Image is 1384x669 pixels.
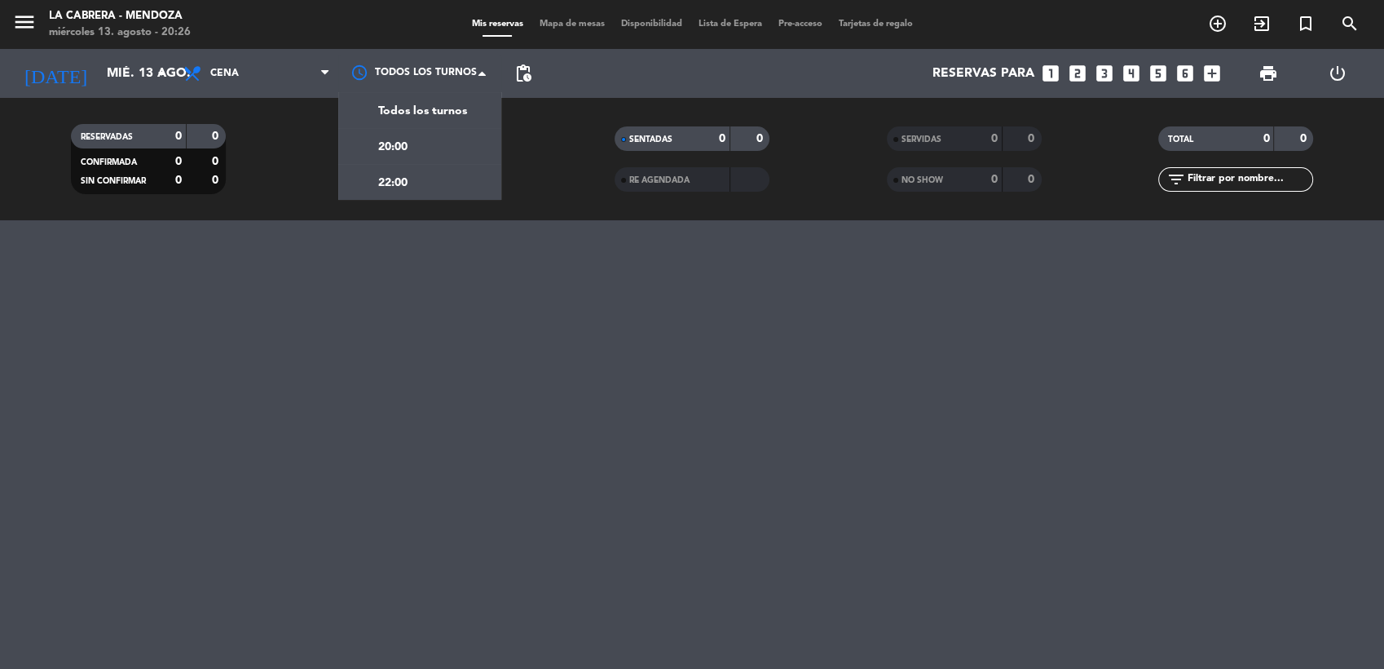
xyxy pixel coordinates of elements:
span: SENTADAS [629,135,672,144]
i: add_box [1201,63,1223,84]
i: turned_in_not [1296,14,1316,33]
strong: 0 [175,131,182,142]
strong: 0 [212,175,222,186]
i: menu [12,10,37,34]
i: filter_list [1166,170,1186,189]
i: looks_3 [1094,63,1115,84]
span: Mapa de mesas [531,20,613,29]
strong: 0 [212,131,222,142]
i: [DATE] [12,55,99,91]
span: SERVIDAS [901,135,941,144]
span: CONFIRMADA [81,158,137,166]
input: Filtrar por nombre... [1186,171,1312,188]
span: RE AGENDADA [629,176,690,184]
i: looks_one [1040,63,1061,84]
strong: 0 [1028,174,1038,185]
i: power_settings_new [1328,64,1347,83]
button: menu [12,10,37,40]
span: print [1258,64,1278,83]
strong: 0 [719,133,725,144]
i: looks_6 [1175,63,1196,84]
div: LOG OUT [1303,49,1373,98]
strong: 0 [1028,133,1038,144]
i: add_circle_outline [1208,14,1228,33]
span: 20:00 [378,138,408,157]
span: 22:00 [378,174,408,193]
i: looks_5 [1148,63,1169,84]
span: RESERVADAS [81,133,133,141]
span: TOTAL [1168,135,1193,144]
i: looks_4 [1121,63,1142,84]
strong: 0 [1300,133,1310,144]
span: pending_actions [513,64,533,83]
div: LA CABRERA - MENDOZA [49,8,191,24]
i: exit_to_app [1252,14,1272,33]
span: Mis reservas [464,20,531,29]
i: search [1340,14,1360,33]
span: NO SHOW [901,176,943,184]
strong: 0 [1263,133,1269,144]
span: Cena [210,68,239,79]
strong: 0 [991,174,998,185]
strong: 0 [991,133,998,144]
span: SIN CONFIRMAR [81,177,146,185]
span: Disponibilidad [613,20,690,29]
span: Tarjetas de regalo [831,20,921,29]
strong: 0 [175,175,182,186]
i: arrow_drop_down [152,64,171,83]
strong: 0 [756,133,765,144]
strong: 0 [212,156,222,167]
span: Pre-acceso [770,20,831,29]
span: Reservas para [932,66,1034,82]
strong: 0 [175,156,182,167]
span: Todos los turnos [378,102,467,121]
div: miércoles 13. agosto - 20:26 [49,24,191,41]
i: looks_two [1067,63,1088,84]
span: Lista de Espera [690,20,770,29]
